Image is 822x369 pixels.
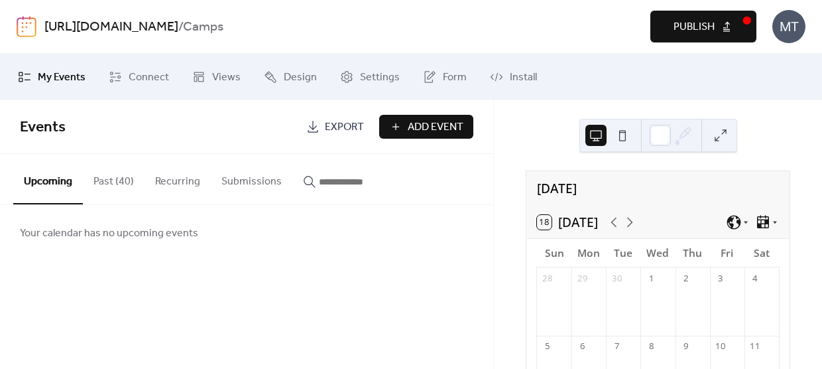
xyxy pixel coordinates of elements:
[254,59,327,95] a: Design
[744,239,779,267] div: Sat
[680,272,692,284] div: 2
[408,119,463,135] span: Add Event
[178,15,183,40] b: /
[13,154,83,204] button: Upcoming
[680,340,692,352] div: 9
[44,15,178,40] a: [URL][DOMAIN_NAME]
[611,340,622,352] div: 7
[413,59,477,95] a: Form
[284,70,317,86] span: Design
[749,272,761,284] div: 4
[17,16,36,37] img: logo
[296,115,374,139] a: Export
[715,272,727,284] div: 3
[710,239,744,267] div: Fri
[715,340,727,352] div: 10
[480,59,547,95] a: Install
[571,239,606,267] div: Mon
[576,340,588,352] div: 6
[99,59,179,95] a: Connect
[212,70,241,86] span: Views
[360,70,400,86] span: Settings
[510,70,537,86] span: Install
[674,19,715,35] span: Publish
[650,11,756,42] button: Publish
[646,340,658,352] div: 8
[542,340,554,352] div: 5
[325,119,364,135] span: Export
[611,272,622,284] div: 30
[532,212,603,233] button: 18[DATE]
[183,15,223,40] b: Camps
[182,59,251,95] a: Views
[675,239,710,267] div: Thu
[20,226,198,242] span: Your calendar has no upcoming events
[38,70,86,86] span: My Events
[379,115,473,139] button: Add Event
[211,154,292,203] button: Submissions
[640,239,675,267] div: Wed
[542,272,554,284] div: 28
[330,59,410,95] a: Settings
[8,59,95,95] a: My Events
[20,113,66,142] span: Events
[83,154,145,203] button: Past (40)
[646,272,658,284] div: 1
[772,10,805,43] div: MT
[145,154,211,203] button: Recurring
[443,70,467,86] span: Form
[576,272,588,284] div: 29
[749,340,761,352] div: 11
[129,70,169,86] span: Connect
[606,239,640,267] div: Tue
[526,171,790,206] div: [DATE]
[537,239,571,267] div: Sun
